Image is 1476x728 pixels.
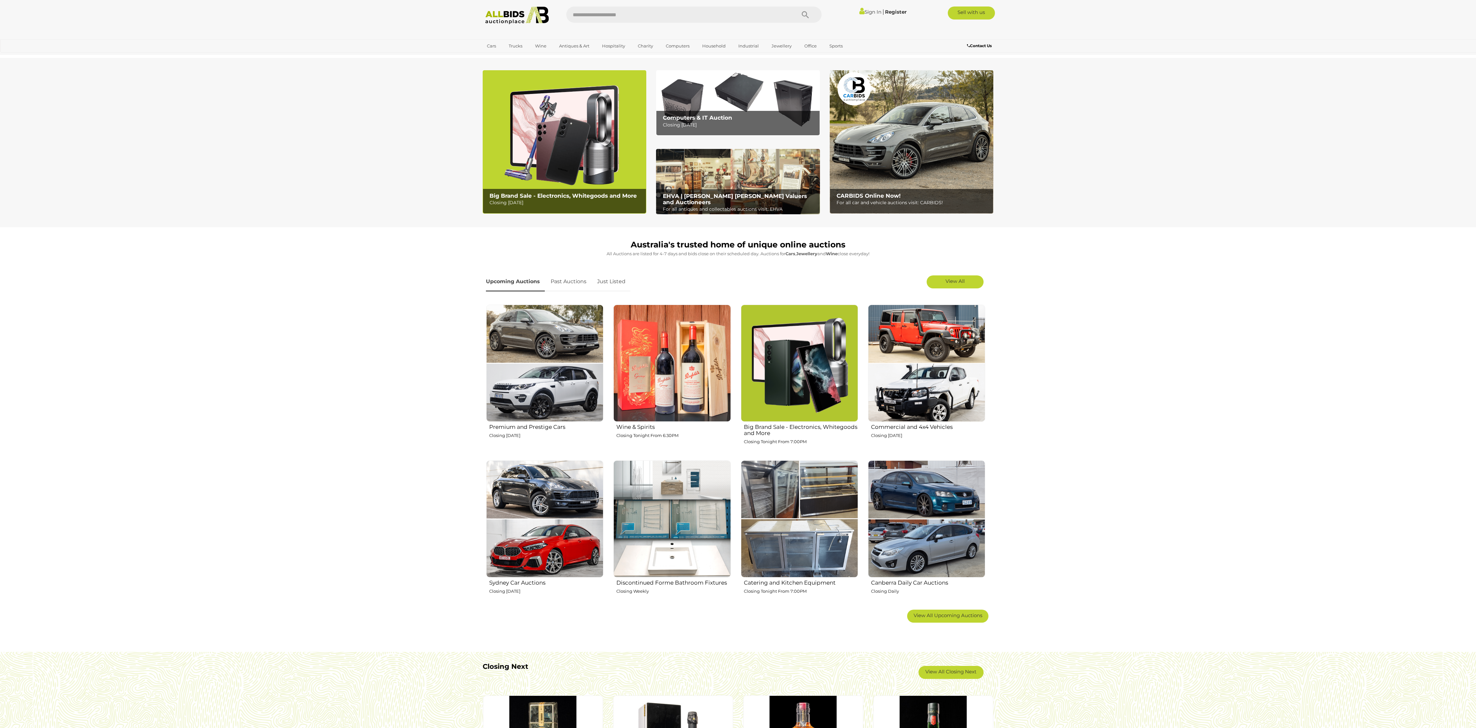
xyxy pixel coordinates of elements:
b: Contact Us [967,43,992,48]
h2: Catering and Kitchen Equipment [744,578,858,586]
a: Wine & Spirits Closing Tonight From 6:30PM [613,304,731,455]
a: Just Listed [592,272,630,291]
a: Computers [662,41,694,51]
b: EHVA | [PERSON_NAME] [PERSON_NAME] Valuers and Auctioneers [663,193,807,205]
p: Closing Tonight From 7:00PM [744,588,858,595]
a: Sports [825,41,847,51]
p: For all car and vehicle auctions visit: CARBIDS! [837,199,990,207]
span: View All Upcoming Auctions [914,612,982,618]
a: Catering and Kitchen Equipment Closing Tonight From 7:00PM [741,460,858,605]
h1: Australia's trusted home of unique online auctions [486,240,990,249]
a: Hospitality [598,41,629,51]
h2: Canberra Daily Car Auctions [871,578,985,586]
img: Allbids.com.au [482,7,552,24]
a: Sydney Car Auctions Closing [DATE] [486,460,603,605]
img: Premium and Prestige Cars [486,305,603,422]
p: Closing [DATE] [489,588,603,595]
a: Premium and Prestige Cars Closing [DATE] [486,304,603,455]
a: Big Brand Sale - Electronics, Whitegoods and More Closing Tonight From 7:00PM [741,304,858,455]
h2: Big Brand Sale - Electronics, Whitegoods and More [744,422,858,436]
h2: Wine & Spirits [616,422,731,430]
a: View All Upcoming Auctions [907,610,988,623]
b: Closing Next [483,662,528,670]
a: Computers & IT Auction Computers & IT Auction Closing [DATE] [656,70,820,136]
span: View All [946,278,965,284]
a: [GEOGRAPHIC_DATA] [483,51,537,62]
a: Past Auctions [546,272,591,291]
a: Charity [634,41,657,51]
a: Jewellery [767,41,796,51]
h2: Commercial and 4x4 Vehicles [871,422,985,430]
p: Closing Daily [871,588,985,595]
a: Industrial [734,41,763,51]
p: Closing [DATE] [871,432,985,439]
strong: Jewellery [796,251,817,256]
p: For all antiques and collectables auctions visit: EHVA [663,205,816,213]
h2: Sydney Car Auctions [489,578,603,586]
p: Closing [DATE] [663,121,816,129]
a: Cars [483,41,500,51]
a: View All [927,275,984,288]
a: Big Brand Sale - Electronics, Whitegoods and More Big Brand Sale - Electronics, Whitegoods and Mo... [483,70,646,214]
a: Discontinued Forme Bathroom Fixtures Closing Weekly [613,460,731,605]
b: Big Brand Sale - Electronics, Whitegoods and More [490,192,637,199]
img: Computers & IT Auction [656,70,820,136]
a: Trucks [504,41,527,51]
h2: Discontinued Forme Bathroom Fixtures [616,578,731,586]
a: Commercial and 4x4 Vehicles Closing [DATE] [868,304,985,455]
a: EHVA | Evans Hastings Valuers and Auctioneers EHVA | [PERSON_NAME] [PERSON_NAME] Valuers and Auct... [656,149,820,215]
a: Register [885,9,906,15]
img: Big Brand Sale - Electronics, Whitegoods and More [741,305,858,422]
a: Office [800,41,821,51]
img: EHVA | Evans Hastings Valuers and Auctioneers [656,149,820,215]
img: Discontinued Forme Bathroom Fixtures [613,460,731,577]
a: View All Closing Next [919,666,984,679]
a: Sign In [859,9,881,15]
a: Household [698,41,730,51]
a: Upcoming Auctions [486,272,545,291]
a: Contact Us [967,42,993,49]
a: Wine [531,41,551,51]
a: Antiques & Art [555,41,594,51]
button: Search [789,7,822,23]
h2: Premium and Prestige Cars [489,422,603,430]
img: Big Brand Sale - Electronics, Whitegoods and More [483,70,646,214]
a: CARBIDS Online Now! CARBIDS Online Now! For all car and vehicle auctions visit: CARBIDS! [830,70,993,214]
a: Sell with us [948,7,995,20]
b: CARBIDS Online Now! [837,192,901,199]
img: Wine & Spirits [613,305,731,422]
span: | [882,8,884,15]
img: CARBIDS Online Now! [830,70,993,214]
img: Canberra Daily Car Auctions [868,460,985,577]
p: Closing Tonight From 7:00PM [744,438,858,445]
strong: Wine [826,251,838,256]
p: All Auctions are listed for 4-7 days and bids close on their scheduled day. Auctions for , and cl... [486,250,990,258]
img: Commercial and 4x4 Vehicles [868,305,985,422]
a: Canberra Daily Car Auctions Closing Daily [868,460,985,605]
strong: Cars [785,251,795,256]
p: Closing Tonight From 6:30PM [616,432,731,439]
p: Closing [DATE] [490,199,643,207]
img: Catering and Kitchen Equipment [741,460,858,577]
p: Closing [DATE] [489,432,603,439]
p: Closing Weekly [616,588,731,595]
b: Computers & IT Auction [663,114,732,121]
img: Sydney Car Auctions [486,460,603,577]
